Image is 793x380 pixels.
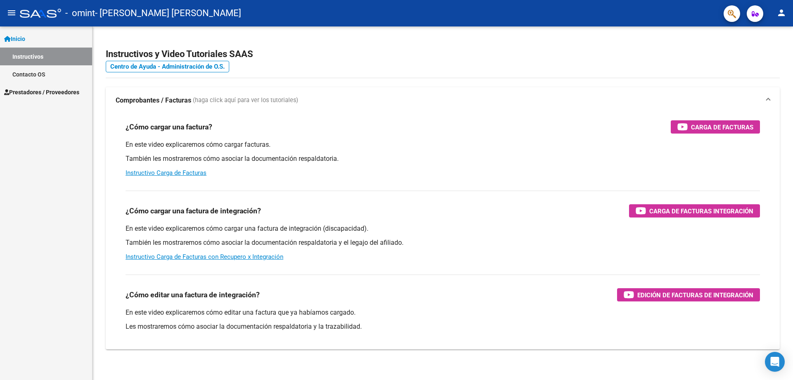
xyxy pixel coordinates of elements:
h3: ¿Cómo editar una factura de integración? [126,289,260,301]
mat-icon: menu [7,8,17,18]
p: En este video explicaremos cómo editar una factura que ya habíamos cargado. [126,308,760,317]
h3: ¿Cómo cargar una factura de integración? [126,205,261,217]
span: - [PERSON_NAME] [PERSON_NAME] [95,4,241,22]
span: Carga de Facturas [691,122,753,132]
a: Centro de Ayuda - Administración de O.S. [106,61,229,72]
p: También les mostraremos cómo asociar la documentación respaldatoria y el legajo del afiliado. [126,238,760,247]
p: Les mostraremos cómo asociar la documentación respaldatoria y la trazabilidad. [126,322,760,331]
span: Carga de Facturas Integración [649,206,753,216]
button: Carga de Facturas Integración [629,204,760,217]
a: Instructivo Carga de Facturas [126,169,207,177]
span: Prestadores / Proveedores [4,88,79,97]
span: - omint [65,4,95,22]
a: Instructivo Carga de Facturas con Recupero x Integración [126,253,283,261]
button: Edición de Facturas de integración [617,288,760,301]
h3: ¿Cómo cargar una factura? [126,121,212,133]
button: Carga de Facturas [671,120,760,134]
mat-expansion-panel-header: Comprobantes / Facturas (haga click aquí para ver los tutoriales) [106,87,780,114]
span: (haga click aquí para ver los tutoriales) [193,96,298,105]
mat-icon: person [776,8,786,18]
strong: Comprobantes / Facturas [116,96,191,105]
h2: Instructivos y Video Tutoriales SAAS [106,46,780,62]
div: Open Intercom Messenger [765,352,785,372]
div: Comprobantes / Facturas (haga click aquí para ver los tutoriales) [106,114,780,349]
p: En este video explicaremos cómo cargar una factura de integración (discapacidad). [126,224,760,233]
span: Inicio [4,34,25,43]
p: En este video explicaremos cómo cargar facturas. [126,140,760,149]
span: Edición de Facturas de integración [637,290,753,300]
p: También les mostraremos cómo asociar la documentación respaldatoria. [126,154,760,163]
